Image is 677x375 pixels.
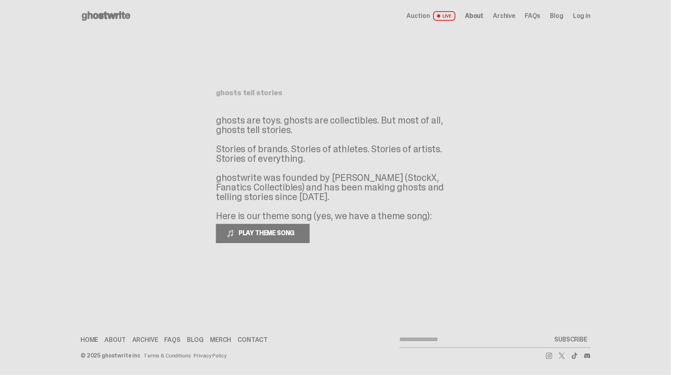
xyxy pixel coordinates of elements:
a: Merch [210,337,231,343]
a: Home [80,337,98,343]
a: Blog [550,13,563,19]
a: Contact [237,337,268,343]
h1: ghosts tell stories [216,89,455,96]
a: Terms & Conditions [143,353,190,358]
a: About [104,337,126,343]
p: ghosts are toys. ghosts are collectibles. But most of all, ghosts tell stories. Stories of brands... [216,116,455,221]
button: SUBSCRIBE [551,332,591,348]
a: Archive [493,13,515,19]
span: Auction [407,13,430,19]
button: PLAY THEME SONG [216,224,310,243]
span: LIVE [433,11,456,21]
span: PLAY THEME SONG [235,229,300,237]
a: Log in [573,13,591,19]
a: Blog [187,337,204,343]
a: Privacy Policy [194,353,227,358]
a: Auction LIVE [407,11,455,21]
a: FAQs [164,337,180,343]
div: © 2025 ghostwrite inc [80,353,140,358]
a: FAQs [525,13,540,19]
a: About [465,13,483,19]
a: Archive [132,337,158,343]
